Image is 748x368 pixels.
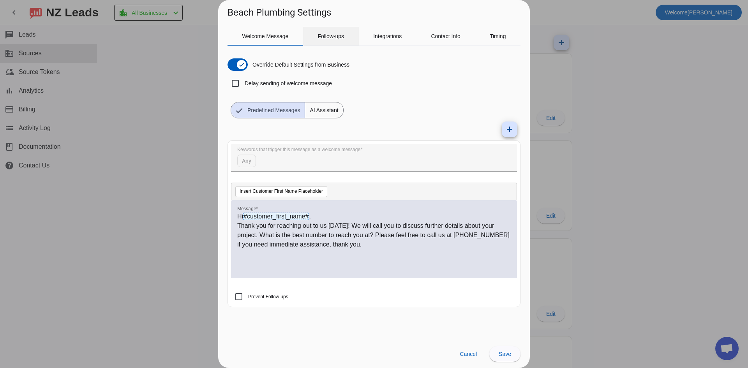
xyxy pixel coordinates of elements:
span: Timing [490,33,506,39]
h1: Beach Plumbing Settings [228,6,331,19]
span: AI Assistant [305,102,343,118]
span: Save [499,351,511,357]
p: Hi , [237,212,511,221]
label: Override Default Settings from Business [251,61,349,69]
mat-icon: add [505,125,514,134]
span: Follow-ups [318,33,344,39]
p: Thank you for reaching out to us [DATE]! We will call you to discuss further details about your p... [237,221,511,249]
span: Integrations [373,33,402,39]
mat-label: Keywords that trigger this message as a welcome message [237,147,360,152]
span: Welcome Message [242,33,289,39]
span: Predefined Messages [243,102,305,118]
label: Delay sending of welcome message [243,79,332,87]
button: Cancel [453,346,483,362]
label: Prevent Follow-ups [247,293,288,301]
button: Save [489,346,520,362]
button: Insert Customer First Name Placeholder [235,186,327,197]
span: Cancel [460,351,477,357]
span: Contact Info [431,33,460,39]
span: #customer_first_name# [243,213,309,220]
